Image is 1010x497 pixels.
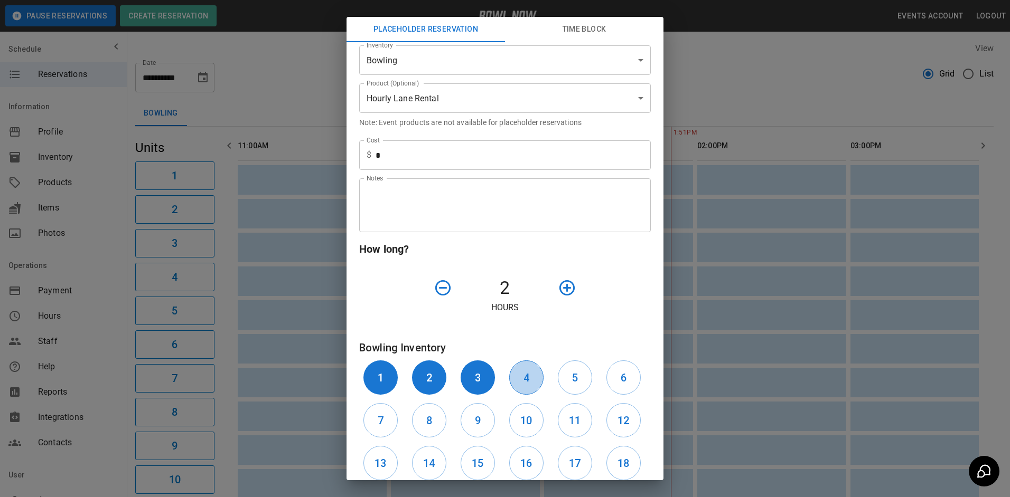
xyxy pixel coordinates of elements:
button: 10 [509,403,544,437]
button: 12 [606,403,641,437]
button: 18 [606,446,641,480]
button: 7 [363,403,398,437]
h4: 2 [456,277,554,299]
button: 13 [363,446,398,480]
h6: 11 [569,412,581,429]
p: $ [367,149,371,161]
h6: 9 [475,412,481,429]
div: Bowling [359,45,651,75]
button: 11 [558,403,592,437]
h6: 13 [375,455,386,472]
h6: 17 [569,455,581,472]
h6: 2 [426,369,432,386]
h6: 8 [426,412,432,429]
button: 16 [509,446,544,480]
h6: 6 [621,369,626,386]
h6: 12 [618,412,629,429]
button: 3 [461,360,495,395]
h6: 14 [423,455,435,472]
h6: 7 [378,412,384,429]
p: Note: Event products are not available for placeholder reservations [359,117,651,128]
button: 1 [363,360,398,395]
p: Hours [359,301,651,314]
h6: 1 [378,369,384,386]
button: 8 [412,403,446,437]
button: Placeholder Reservation [347,17,505,42]
button: 17 [558,446,592,480]
div: Hourly Lane Rental [359,83,651,113]
button: 5 [558,360,592,395]
h6: 4 [523,369,529,386]
button: Time Block [505,17,663,42]
h6: Bowling Inventory [359,339,651,356]
button: 14 [412,446,446,480]
button: 9 [461,403,495,437]
button: 15 [461,446,495,480]
h6: 5 [572,369,578,386]
h6: 10 [520,412,532,429]
button: 2 [412,360,446,395]
h6: 16 [520,455,532,472]
button: 6 [606,360,641,395]
h6: 18 [618,455,629,472]
h6: 3 [475,369,481,386]
button: 4 [509,360,544,395]
h6: How long? [359,241,651,257]
h6: 15 [472,455,483,472]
